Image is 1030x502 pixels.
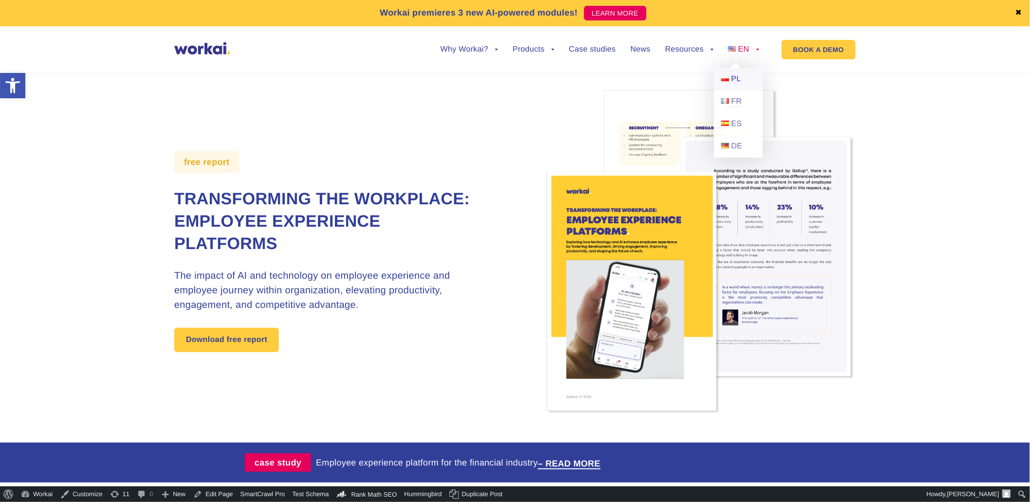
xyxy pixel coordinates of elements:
[289,486,332,502] a: Test Schema
[665,46,714,54] a: Resources
[782,40,856,59] a: BOOK A DEMO
[237,486,289,502] a: SmartCrawl Pro
[584,6,646,20] a: LEARN MORE
[731,97,742,106] span: FR
[333,486,401,502] a: Rank Math Dashboard
[17,486,56,502] a: Workai
[947,490,999,498] span: [PERSON_NAME]
[401,486,446,502] a: Hummingbird
[316,456,610,469] div: Employee experience platform for the financial industry
[731,120,742,128] span: ES
[380,6,578,19] p: Workai premieres 3 new AI-powered modules!
[174,151,239,173] label: free report
[731,75,741,83] span: PL
[731,142,742,150] span: DE
[923,486,1015,502] a: Howdy,
[714,135,763,158] a: DE
[441,46,498,54] a: Why Workai?
[245,453,311,472] label: case study
[189,486,237,502] a: Edit Page
[245,453,316,472] a: case study
[714,113,763,135] a: ES
[149,486,153,502] span: 0
[174,269,488,312] h3: The impact of AI and technology on employee experience and employee journey within organization, ...
[351,491,397,498] span: Rank Math SEO
[513,46,554,54] a: Products
[714,90,763,113] a: FR
[174,328,279,352] a: Download free report
[714,68,763,90] a: PL
[174,188,488,255] h1: Transforming the Workplace: Employee Experience Platforms
[462,486,503,502] span: Duplicate Post
[56,486,106,502] a: Customize
[1015,9,1022,17] a: ✖
[569,46,616,54] a: Case studies
[123,486,129,502] span: 11
[738,45,750,54] span: EN
[538,459,601,468] a: – READ MORE
[173,486,185,502] span: New
[630,46,650,54] a: News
